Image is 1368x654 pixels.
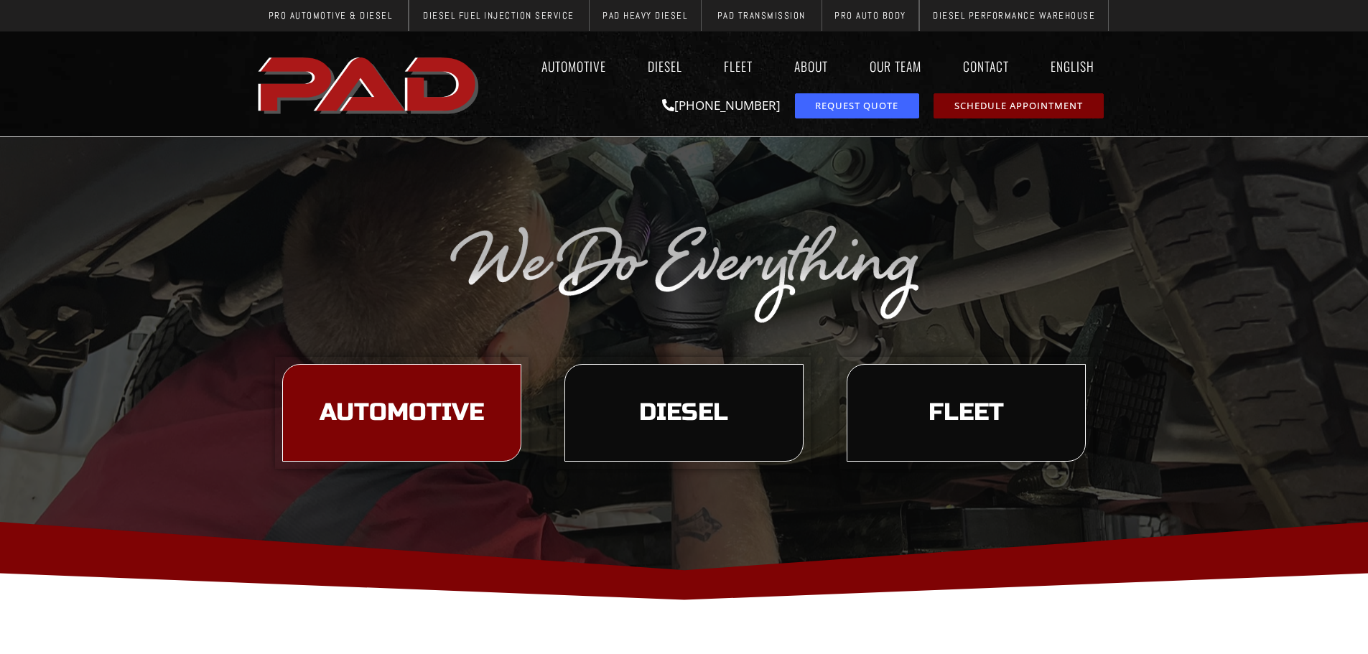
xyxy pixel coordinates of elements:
[320,401,484,425] span: Automotive
[564,364,804,462] a: learn more about our diesel services
[253,45,486,123] img: The image shows the word "PAD" in bold, red, uppercase letters with a slight shadow effect.
[602,11,687,20] span: PAD Heavy Diesel
[710,50,766,83] a: Fleet
[1037,50,1115,83] a: English
[929,401,1004,425] span: Fleet
[795,93,919,118] a: request a service or repair quote
[834,11,906,20] span: Pro Auto Body
[486,50,1115,83] nav: Menu
[447,219,921,325] img: The image displays the phrase "We Do Everything" in a silver, cursive font on a transparent backg...
[662,97,781,113] a: [PHONE_NUMBER]
[253,45,486,123] a: pro automotive and diesel home page
[815,101,898,111] span: Request Quote
[954,101,1083,111] span: Schedule Appointment
[639,401,728,425] span: Diesel
[269,11,393,20] span: Pro Automotive & Diesel
[847,364,1086,462] a: learn more about our fleet services
[423,11,574,20] span: Diesel Fuel Injection Service
[528,50,620,83] a: Automotive
[933,11,1095,20] span: Diesel Performance Warehouse
[717,11,806,20] span: PAD Transmission
[282,364,521,462] a: learn more about our automotive services
[949,50,1023,83] a: Contact
[934,93,1104,118] a: schedule repair or service appointment
[856,50,935,83] a: Our Team
[634,50,696,83] a: Diesel
[781,50,842,83] a: About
